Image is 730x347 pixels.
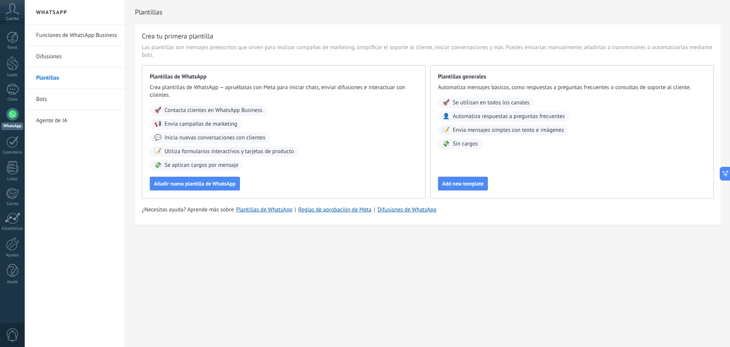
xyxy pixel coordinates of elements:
span: Utiliza formularios interactivos y tarjetas de producto [165,148,294,155]
span: ¿Necesitas ayuda? Aprende más sobre [142,206,234,214]
span: Envía campañas de marketing [165,120,237,128]
span: 📝 [443,126,450,134]
span: Envía mensajes simples con texto e imágenes [453,126,564,134]
div: Estadísticas [2,226,24,231]
div: WhatsApp [2,123,23,130]
div: Ajustes [2,253,24,258]
button: Añadir nueva plantilla de WhatsApp [150,177,240,190]
h3: Crea tu primera plantilla [142,31,213,41]
span: 💸 [443,140,450,148]
div: Correo [2,201,24,206]
span: 🚀 [443,99,450,107]
span: Automatiza mensajes básicos, como respuestas a preguntas frecuentes o consultas de soporte al cli... [438,84,706,91]
li: Funciones de WhatsApp Business [25,25,125,46]
h2: Plantillas [135,5,720,20]
span: 📝 [154,148,162,155]
span: Crea plantillas de WhatsApp — apruébalas con Meta para iniciar chats, enviar difusiones e interac... [150,84,417,99]
li: Plantillas [25,67,125,89]
a: Plantillas de WhatsApp [236,206,292,213]
span: 📢 [154,120,162,128]
div: Calendario [2,150,24,155]
span: Añadir nueva plantilla de WhatsApp [154,181,236,186]
li: Bots [25,89,125,110]
li: Agente de IA [25,110,125,131]
span: Se aplican cargos por mensaje [165,162,238,169]
span: 💸 [154,162,162,169]
a: Plantillas [36,67,117,89]
span: Plantillas de WhatsApp [150,73,417,81]
span: Sin cargos [453,140,478,148]
span: Cuenta [6,16,19,21]
span: 🚀 [154,107,162,114]
span: Se utilizan en todos los canales [453,99,530,107]
a: Difusiones de WhatsApp [378,206,436,213]
span: 👤 [443,113,450,120]
a: Funciones de WhatsApp Business [36,25,117,46]
div: | | [142,206,714,214]
div: Chats [2,97,24,102]
a: Bots [36,89,117,110]
button: Add new template [438,177,488,190]
div: Leads [2,73,24,78]
span: Plantillas generales [438,73,706,81]
a: Agente de IA [36,110,117,131]
span: Inicia nuevas conversaciones con clientes [165,134,265,142]
div: Listas [2,177,24,182]
a: Difusiones [36,46,117,67]
li: Difusiones [25,46,125,67]
div: Ayuda [2,280,24,285]
span: Contacta clientes en WhatsApp Business [165,107,263,114]
a: Reglas de aprobación de Meta [298,206,372,213]
span: Las plantillas son mensajes preescritos que sirven para realizar campañas de marketing, simplific... [142,44,714,59]
span: Automatiza respuestas a preguntas frecuentes [453,113,565,120]
span: Add new template [442,181,484,186]
span: 💬 [154,134,162,142]
div: Panel [2,45,24,50]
